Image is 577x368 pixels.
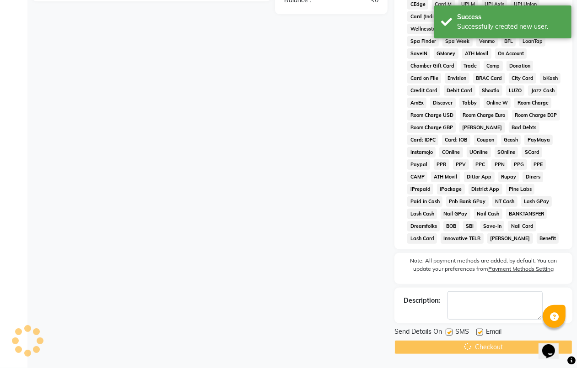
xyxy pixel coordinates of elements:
span: NT Cash [492,196,518,207]
span: Rupay [498,172,519,182]
span: Email [486,327,502,338]
span: UOnline [467,147,491,158]
span: BANKTANSFER [506,209,547,219]
span: Dreamfolks [407,221,440,231]
span: Online W [484,98,511,108]
span: Spa Week [442,36,473,47]
span: SCard [522,147,542,158]
span: LoanTap [519,36,545,47]
span: Pine Labs [506,184,535,195]
span: Chamber Gift Card [407,61,457,71]
span: Paypal [407,159,430,170]
span: ATH Movil [462,48,491,59]
span: PPC [473,159,488,170]
span: Credit Card [407,85,440,96]
span: SBI [463,221,477,231]
span: COnline [439,147,463,158]
span: Benefit [537,233,559,244]
span: Room Charge USD [407,110,456,121]
span: PPR [434,159,449,170]
span: Coupon [474,135,497,145]
span: iPrepaid [407,184,433,195]
span: Nail Card [508,221,536,231]
span: CAMP [407,172,427,182]
span: PPV [453,159,469,170]
span: Shoutlo [479,85,502,96]
span: GMoney [434,48,458,59]
span: Innovative TELR [441,233,484,244]
span: [PERSON_NAME] [487,233,533,244]
div: Description: [404,296,440,305]
span: Diners [523,172,543,182]
span: [PERSON_NAME] [459,122,505,133]
span: Nail Cash [474,209,502,219]
span: Card on File [407,73,441,84]
span: Venmo [476,36,498,47]
span: Room Charge GBP [407,122,456,133]
span: Donation [507,61,534,71]
span: PPE [531,159,546,170]
span: bKash [540,73,561,84]
span: Send Details On [394,327,442,338]
div: Success [457,12,565,22]
span: Trade [461,61,480,71]
span: Instamojo [407,147,436,158]
span: Debit Card [444,85,475,96]
span: SOnline [495,147,518,158]
span: Room Charge EGP [512,110,560,121]
span: PPN [491,159,507,170]
span: Tabby [459,98,480,108]
span: PPG [511,159,527,170]
label: Note: All payment methods are added, by default. You can update your preferences from [404,257,563,277]
label: Payment Methods Setting [488,265,554,273]
span: Lash Card [407,233,437,244]
span: On Account [495,48,527,59]
div: Successfully created new user. [457,22,565,32]
span: Dittor App [464,172,495,182]
span: Card: IDFC [407,135,438,145]
iframe: chat widget [539,331,568,359]
span: Save-In [480,221,505,231]
span: BFL [502,36,516,47]
span: Room Charge [514,98,551,108]
span: Card: IOB [442,135,470,145]
span: Spa Finder [407,36,439,47]
span: Gcash [501,135,521,145]
span: Bad Debts [509,122,539,133]
span: SMS [455,327,469,338]
span: Nail GPay [441,209,470,219]
span: Room Charge Euro [460,110,508,121]
span: Lash GPay [521,196,552,207]
span: Card (Indian Bank) [407,11,458,22]
span: City Card [509,73,537,84]
span: SaveIN [407,48,430,59]
span: ATH Movil [431,172,460,182]
span: Wellnessta [407,24,439,34]
span: Jazz Cash [528,85,557,96]
span: PayMaya [524,135,553,145]
span: Lash Cash [407,209,437,219]
span: BOB [443,221,459,231]
span: Discover [430,98,456,108]
span: Comp [484,61,503,71]
span: LUZO [506,85,525,96]
span: Paid in Cash [407,196,442,207]
span: Pnb Bank GPay [446,196,489,207]
span: iPackage [437,184,465,195]
span: BRAC Card [473,73,505,84]
span: District App [469,184,502,195]
span: Envision [445,73,469,84]
span: AmEx [407,98,426,108]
